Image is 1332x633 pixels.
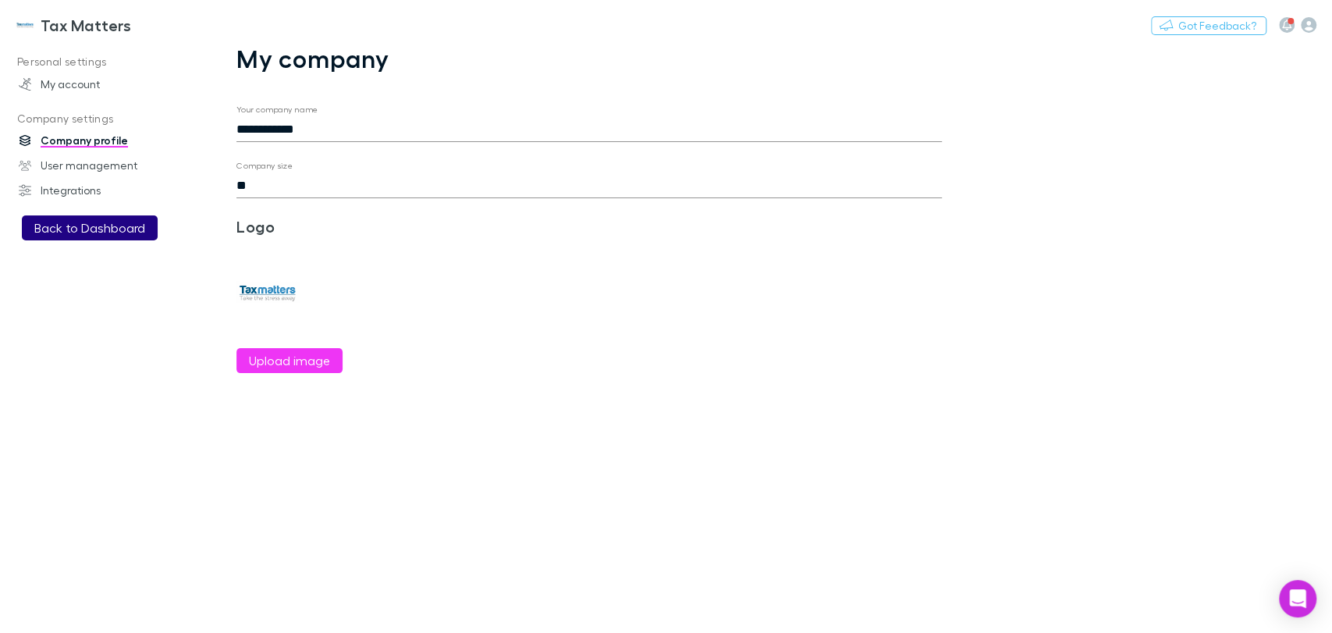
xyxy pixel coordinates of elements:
[236,348,343,373] button: Upload image
[3,128,211,153] a: Company profile
[3,153,211,178] a: User management
[3,178,211,203] a: Integrations
[22,215,158,240] button: Back to Dashboard
[249,351,330,370] label: Upload image
[16,16,34,34] img: Tax Matters 's Logo
[236,44,942,73] h1: My company
[1151,16,1266,35] button: Got Feedback?
[3,72,211,97] a: My account
[41,16,131,34] h3: Tax Matters
[3,109,211,129] p: Company settings
[6,6,140,44] a: Tax Matters
[236,160,293,172] label: Company size
[3,52,211,72] p: Personal settings
[236,104,318,116] label: Your company name
[236,217,471,236] h3: Logo
[236,261,299,323] img: Preview
[1279,580,1316,617] div: Open Intercom Messenger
